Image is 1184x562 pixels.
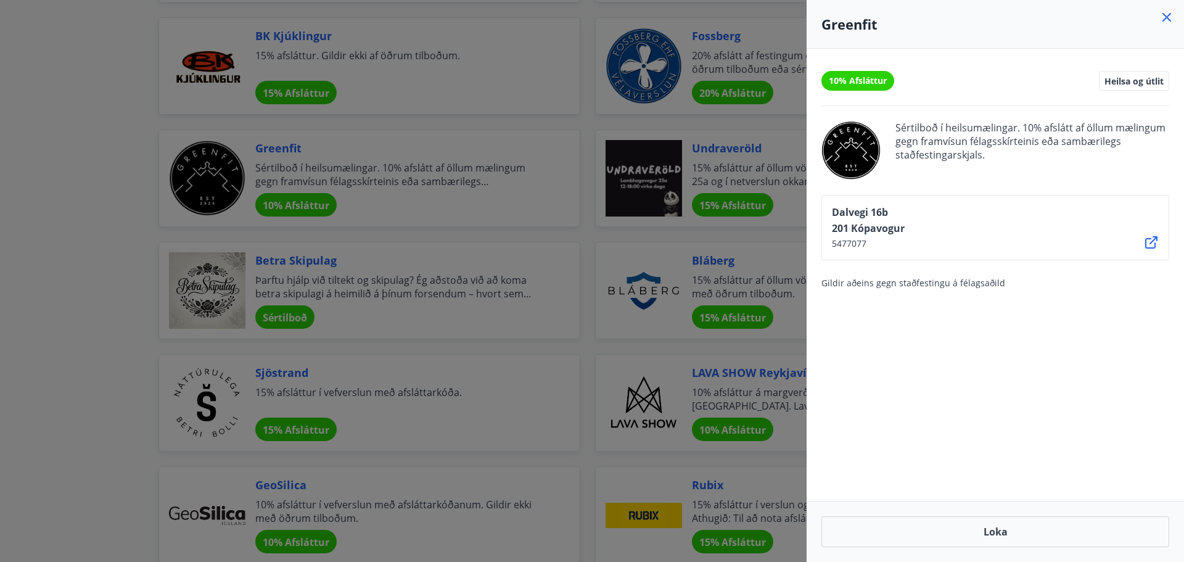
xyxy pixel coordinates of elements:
[1104,75,1164,86] span: Heilsa og útlit
[821,277,1005,289] span: Gildir aðeins gegn staðfestingu á félagsaðild
[832,221,905,235] span: 201 Kópavogur
[832,205,905,219] span: Dalvegi 16b
[829,75,887,87] span: 10% Afsláttur
[821,15,1169,33] h4: Greenfit
[832,238,905,250] span: 5477077
[895,121,1169,180] span: Sértilboð í heilsumælingar. 10% afslátt af öllum mælingum gegn framvísun félagsskírteinis eða sam...
[821,516,1169,547] button: Loka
